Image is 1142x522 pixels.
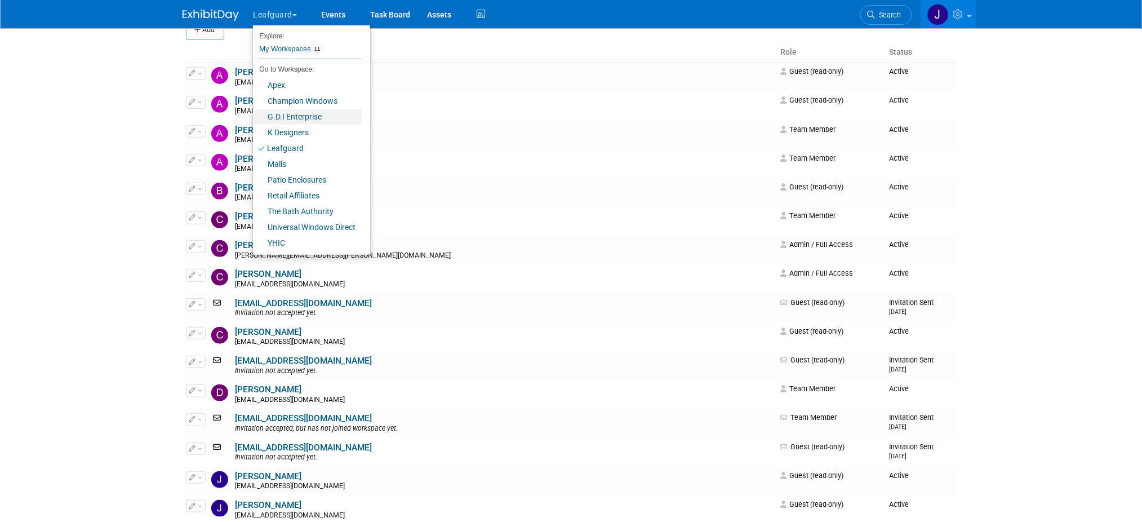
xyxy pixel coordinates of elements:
img: Clayton Stackpole [211,269,228,286]
span: Active [890,96,909,104]
span: Active [890,240,909,249]
img: Jamie Chipman [211,500,228,517]
a: YHIC [253,235,362,251]
a: [PERSON_NAME] [235,96,302,106]
th: Status [885,43,957,62]
span: Team Member [781,384,836,393]
div: [EMAIL_ADDRESS][DOMAIN_NAME] [235,338,774,347]
div: [EMAIL_ADDRESS][DOMAIN_NAME] [235,193,774,202]
span: Admin / Full Access [781,240,854,249]
div: [EMAIL_ADDRESS][DOMAIN_NAME] [235,78,774,87]
div: Invitation not accepted yet. [235,453,774,462]
img: Arlene Duncan [211,154,228,171]
button: Add [186,20,224,40]
span: Active [890,269,909,277]
a: [EMAIL_ADDRESS][DOMAIN_NAME] [235,298,372,308]
small: [DATE] [890,366,907,373]
a: Malls [253,156,362,172]
span: Invitation Sent [890,413,934,431]
small: [DATE] [890,453,907,460]
img: Alfiatu Kamara [211,67,228,84]
a: Search [860,5,912,25]
span: Active [890,183,909,191]
span: Admin / Full Access [781,269,854,277]
a: K Designers [253,125,362,140]
span: Search [876,11,901,19]
li: Go to Workspace: [253,62,362,77]
span: Guest (read-only) [781,443,845,451]
span: Guest (read-only) [781,500,844,508]
li: Explore: [253,29,362,39]
span: Active [890,384,909,393]
div: [EMAIL_ADDRESS][DOMAIN_NAME] [235,165,774,174]
a: [PERSON_NAME] [235,211,302,222]
span: Active [890,500,909,508]
small: [DATE] [890,423,907,431]
div: [EMAIL_ADDRESS][DOMAIN_NAME] [235,136,774,145]
div: [EMAIL_ADDRESS][DOMAIN_NAME] [235,511,774,520]
span: Guest (read-only) [781,298,845,307]
span: Active [890,327,909,335]
span: Guest (read-only) [781,471,844,480]
a: [PERSON_NAME] [235,384,302,395]
span: Invitation Sent [890,443,934,460]
img: Alison Goldsberry [211,96,228,113]
span: Active [890,154,909,162]
div: [EMAIL_ADDRESS][DOMAIN_NAME] [235,396,774,405]
span: Guest (read-only) [781,356,845,364]
a: [PERSON_NAME] [235,125,302,135]
a: [PERSON_NAME] [235,240,302,250]
small: [DATE] [890,308,907,316]
span: Team Member [781,154,836,162]
img: Cody Davis [211,327,228,344]
a: Retail Affiliates [253,188,362,204]
div: Invitation not accepted yet. [235,309,774,318]
div: [EMAIL_ADDRESS][DOMAIN_NAME] [235,107,774,116]
div: [EMAIL_ADDRESS][DOMAIN_NAME] [235,223,774,232]
div: [PERSON_NAME][EMAIL_ADDRESS][PERSON_NAME][DOMAIN_NAME] [235,251,774,260]
a: [EMAIL_ADDRESS][DOMAIN_NAME] [235,356,372,366]
a: [PERSON_NAME] [235,154,302,164]
a: Universal Windows Direct [253,219,362,235]
span: Active [890,471,909,480]
span: Guest (read-only) [781,67,844,76]
img: Chris Jarvis [211,240,228,257]
span: Invitation Sent [890,356,934,373]
a: [PERSON_NAME] [235,471,302,481]
a: My Workspaces11 [259,39,362,59]
img: Jacob Mott [211,471,228,488]
span: Team Member [781,125,836,134]
div: [EMAIL_ADDRESS][DOMAIN_NAME] [235,482,774,491]
a: [PERSON_NAME] [235,327,302,337]
th: Role [776,43,885,62]
a: Apex [253,77,362,93]
span: Guest (read-only) [781,96,844,104]
a: Leafguard [253,140,362,156]
a: [EMAIL_ADDRESS][DOMAIN_NAME] [235,413,372,423]
img: ExhibitDay [183,10,239,21]
span: Team Member [781,413,837,422]
a: [PERSON_NAME] [235,67,302,77]
span: Team Member [781,211,836,220]
a: The Bath Authority [253,204,362,219]
img: Calleen Kenney [211,211,228,228]
span: 11 [311,45,324,54]
a: G.D.I Enterprise [253,109,362,125]
a: [PERSON_NAME] [235,269,302,279]
a: [PERSON_NAME] [235,500,302,510]
span: Active [890,67,909,76]
span: Active [890,125,909,134]
span: Guest (read-only) [781,327,844,335]
div: [EMAIL_ADDRESS][DOMAIN_NAME] [235,280,774,289]
a: Patio Enclosures [253,172,362,188]
img: David Krajnak [211,384,228,401]
span: Active [890,211,909,220]
div: Invitation accepted, but has not joined workspace yet. [235,424,774,433]
img: Brian Booth [211,183,228,200]
a: [PERSON_NAME] [235,183,302,193]
a: Champion Windows [253,93,362,109]
div: Invitation not accepted yet. [235,367,774,376]
span: Guest (read-only) [781,183,844,191]
img: Jonathan Zargo [927,4,949,25]
span: Invitation Sent [890,298,934,316]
